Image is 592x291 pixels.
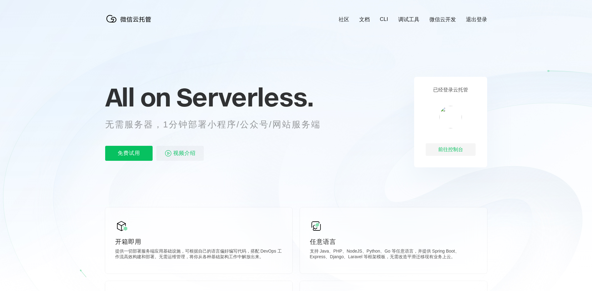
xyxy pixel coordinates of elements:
a: 文档 [359,16,370,23]
p: 任意语言 [310,237,477,246]
span: All on [105,81,170,113]
a: 微信云开发 [429,16,456,23]
div: 前往控制台 [426,143,476,156]
span: 视频介绍 [173,146,196,161]
p: 免费试用 [105,146,153,161]
a: CLI [380,16,388,22]
a: 微信云托管 [105,21,155,26]
a: 调试工具 [398,16,419,23]
p: 提供一切部署服务端应用基础设施，可根据自己的语言偏好编写代码，搭配 DevOps 工作流高效构建和部署。无需运维管理，将你从各种基础架构工作中解放出来。 [115,249,282,261]
p: 已经登录云托管 [433,87,468,93]
p: 无需服务器，1分钟部署小程序/公众号/网站服务端 [105,118,332,131]
a: 社区 [339,16,349,23]
p: 支持 Java、PHP、NodeJS、Python、Go 等任意语言，并提供 Spring Boot、Express、Django、Laravel 等框架模板，无需改造平滑迁移现有业务上云。 [310,249,477,261]
a: 退出登录 [466,16,487,23]
img: 微信云托管 [105,12,155,25]
span: Serverless. [176,81,313,113]
p: 开箱即用 [115,237,282,246]
img: video_play.svg [164,150,172,157]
